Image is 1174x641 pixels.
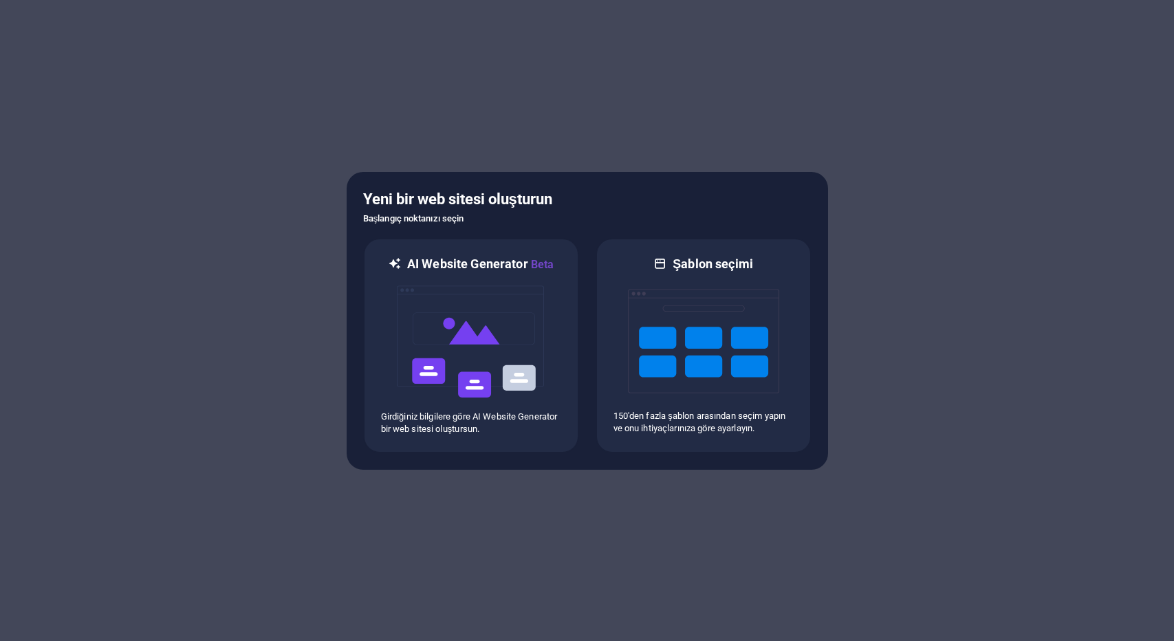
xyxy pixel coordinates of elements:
[363,238,579,453] div: AI Website GeneratorBetaaiGirdiğiniz bilgilere göre AI Website Generator bir web sitesi oluştursun.
[528,258,554,271] span: Beta
[381,411,561,435] p: Girdiğiniz bilgilere göre AI Website Generator bir web sitesi oluştursun.
[407,256,554,273] h6: AI Website Generator
[596,238,812,453] div: Şablon seçimi150'den fazla şablon arasından seçim yapın ve onu ihtiyaçlarınıza göre ayarlayın.
[613,410,794,435] p: 150'den fazla şablon arasından seçim yapın ve onu ihtiyaçlarınıza göre ayarlayın.
[395,273,547,411] img: ai
[363,188,812,210] h5: Yeni bir web sitesi oluşturun
[673,256,753,272] h6: Şablon seçimi
[363,210,812,227] h6: Başlangıç noktanızı seçin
